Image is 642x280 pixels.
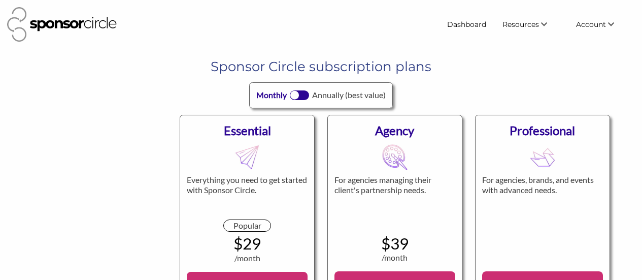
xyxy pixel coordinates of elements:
div: Professional [482,121,603,140]
div: Popular [223,220,272,232]
span: /month [382,253,408,262]
img: Sponsor Circle Logo [7,7,117,42]
div: $39 [334,236,455,252]
a: Dashboard [439,15,494,34]
img: MDB8YWNjdF8xRVMyQnVKcDI4S0FlS2M5fGZsX2xpdmVfemZLY1VLQ1l3QUkzM2FycUE0M0ZwaXNX00M5cMylX0 [530,144,556,170]
span: Resources [502,20,539,29]
h1: Sponsor Circle subscription plans [33,57,609,76]
img: MDB8YWNjdF8xRVMyQnVKcDI4S0FlS2M5fGZsX2xpdmVfZ2hUeW9zQmppQkJrVklNa3k3WGg1bXBx00WCYLTg8d [234,144,260,170]
img: MDB8YWNjdF8xRVMyQnVKcDI4S0FlS2M5fGZsX2xpdmVfa1QzbGg0YzRNa2NWT1BDV21CQUZza1Zs0031E1MQed [382,144,408,170]
span: /month [234,253,260,263]
div: Everything you need to get started with Sponsor Circle. [187,175,308,220]
div: Essential [187,121,308,140]
div: Monthly [256,89,287,101]
div: For agencies managing their client's partnership needs. [334,175,455,220]
div: Annually (best value) [312,89,386,101]
span: Account [576,20,606,29]
div: For agencies, brands, and events with advanced needs. [482,175,603,220]
div: $29 [187,236,308,252]
div: Agency [334,121,455,140]
li: Account [568,15,635,34]
li: Resources [494,15,568,34]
